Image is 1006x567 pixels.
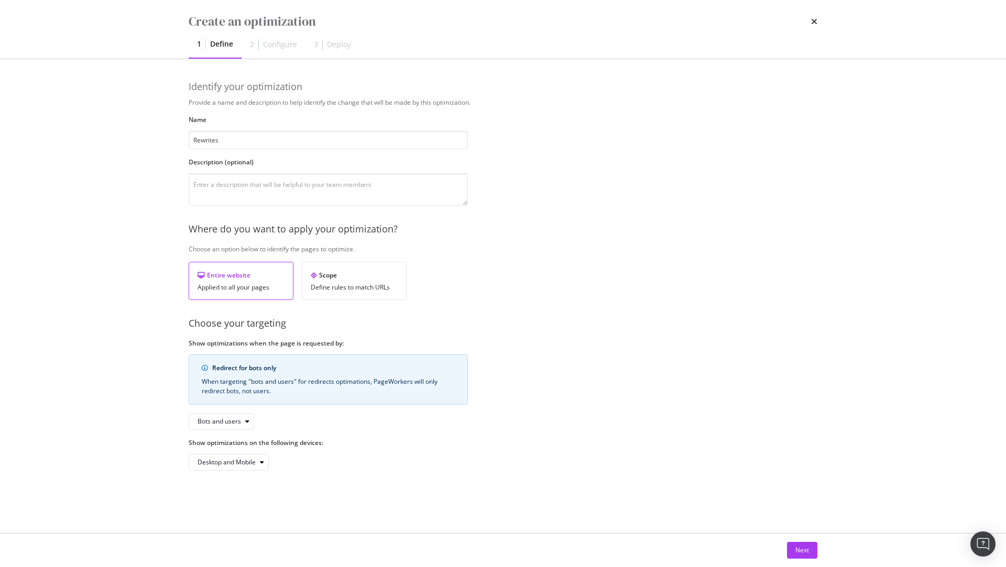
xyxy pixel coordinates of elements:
div: Choose your targeting [189,317,817,330]
div: Bots and users [198,418,241,425]
div: Define [210,39,233,49]
div: Entire website [198,271,285,280]
div: 2 [250,39,254,50]
div: Identify your optimization [189,80,817,94]
div: Create an optimization [189,13,316,30]
div: 3 [314,39,318,50]
div: Open Intercom Messenger [970,531,996,557]
div: Define rules to match URLs [311,284,398,291]
button: Desktop and Mobile [189,454,269,471]
div: When targeting "bots and users" for redirects optimations, PageWorkers will only redirect bots, n... [202,377,455,396]
div: times [811,13,817,30]
label: Name [189,115,468,124]
div: Applied to all your pages [198,284,285,291]
div: Deploy [327,39,351,50]
div: Choose an option below to identify the pages to optimize. [189,244,817,253]
div: Next [795,546,809,554]
label: Show optimizations when the page is requested by: [189,339,468,348]
label: Description (optional) [189,158,468,166]
div: Configure [263,39,297,50]
button: Next [787,542,817,559]
button: Bots and users [189,413,254,430]
div: Provide a name and description to help identify the change that will be made by this optimization. [189,98,817,107]
label: Show optimizations on the following devices: [189,438,468,447]
input: Enter an optimization name to easily find it back [189,131,468,149]
div: Redirect for bots only [212,363,455,373]
div: Desktop and Mobile [198,459,256,465]
div: Scope [311,271,398,280]
div: info banner [189,354,468,405]
div: 1 [197,39,201,49]
div: Where do you want to apply your optimization? [189,223,817,236]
